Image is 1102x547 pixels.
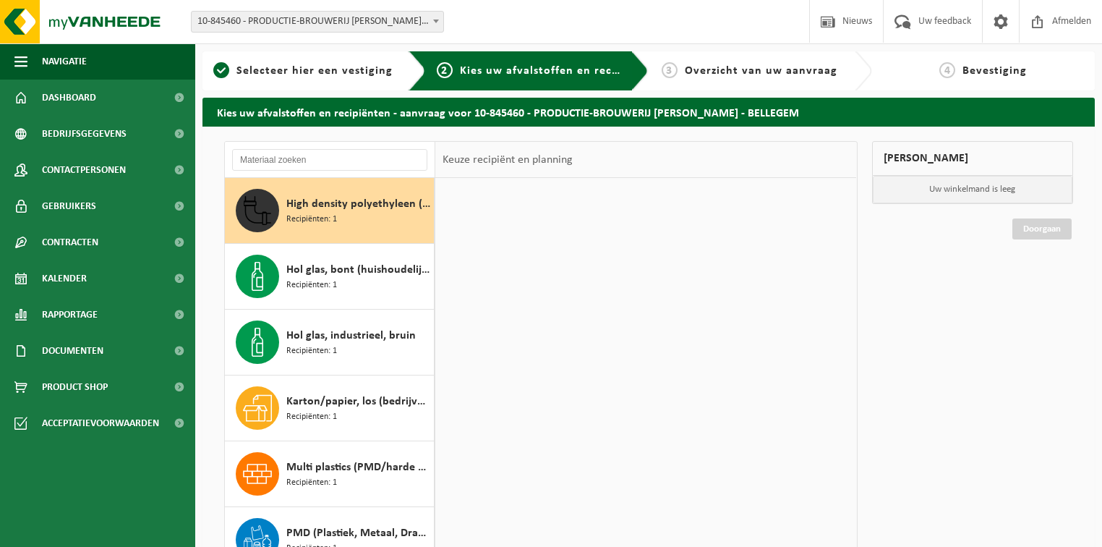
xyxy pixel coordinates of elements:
[286,195,430,213] span: High density polyethyleen (HDPE) bidons en vaten, inhoud > 2 liter, gekleurd
[286,393,430,410] span: Karton/papier, los (bedrijven)
[225,178,435,244] button: High density polyethyleen (HDPE) bidons en vaten, inhoud > 2 liter, gekleurd Recipiënten: 1
[873,176,1073,203] p: Uw winkelmand is leeg
[225,441,435,507] button: Multi plastics (PMD/harde kunststoffen/spanbanden/EPS/folie naturel/folie gemengd) Recipiënten: 1
[1012,219,1072,239] a: Doorgaan
[7,515,242,547] iframe: chat widget
[872,141,1074,176] div: [PERSON_NAME]
[939,62,955,78] span: 4
[225,310,435,376] button: Hol glas, industrieel, bruin Recipiënten: 1
[42,80,96,116] span: Dashboard
[286,327,416,344] span: Hol glas, industrieel, bruin
[225,244,435,310] button: Hol glas, bont (huishoudelijk) Recipiënten: 1
[192,12,443,32] span: 10-845460 - PRODUCTIE-BROUWERIJ OMER VANDER GHINSTE - BELLEGEM
[202,98,1095,126] h2: Kies uw afvalstoffen en recipiënten - aanvraag voor 10-845460 - PRODUCTIE-BROUWERIJ [PERSON_NAME]...
[42,116,127,152] span: Bedrijfsgegevens
[42,260,87,297] span: Kalender
[42,43,87,80] span: Navigatie
[437,62,453,78] span: 2
[42,405,159,441] span: Acceptatievoorwaarden
[236,65,393,77] span: Selecteer hier een vestiging
[232,149,427,171] input: Materiaal zoeken
[42,188,96,224] span: Gebruikers
[286,476,337,490] span: Recipiënten: 1
[210,62,397,80] a: 1Selecteer hier een vestiging
[42,369,108,405] span: Product Shop
[225,376,435,441] button: Karton/papier, los (bedrijven) Recipiënten: 1
[42,224,98,260] span: Contracten
[286,459,430,476] span: Multi plastics (PMD/harde kunststoffen/spanbanden/EPS/folie naturel/folie gemengd)
[962,65,1027,77] span: Bevestiging
[286,525,430,542] span: PMD (Plastiek, Metaal, Drankkartons) (bedrijven)
[286,261,430,279] span: Hol glas, bont (huishoudelijk)
[286,213,337,226] span: Recipiënten: 1
[435,142,580,178] div: Keuze recipiënt en planning
[42,297,98,333] span: Rapportage
[460,65,659,77] span: Kies uw afvalstoffen en recipiënten
[685,65,837,77] span: Overzicht van uw aanvraag
[286,279,337,292] span: Recipiënten: 1
[286,344,337,358] span: Recipiënten: 1
[42,333,103,369] span: Documenten
[42,152,126,188] span: Contactpersonen
[286,410,337,424] span: Recipiënten: 1
[191,11,444,33] span: 10-845460 - PRODUCTIE-BROUWERIJ OMER VANDER GHINSTE - BELLEGEM
[662,62,678,78] span: 3
[213,62,229,78] span: 1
